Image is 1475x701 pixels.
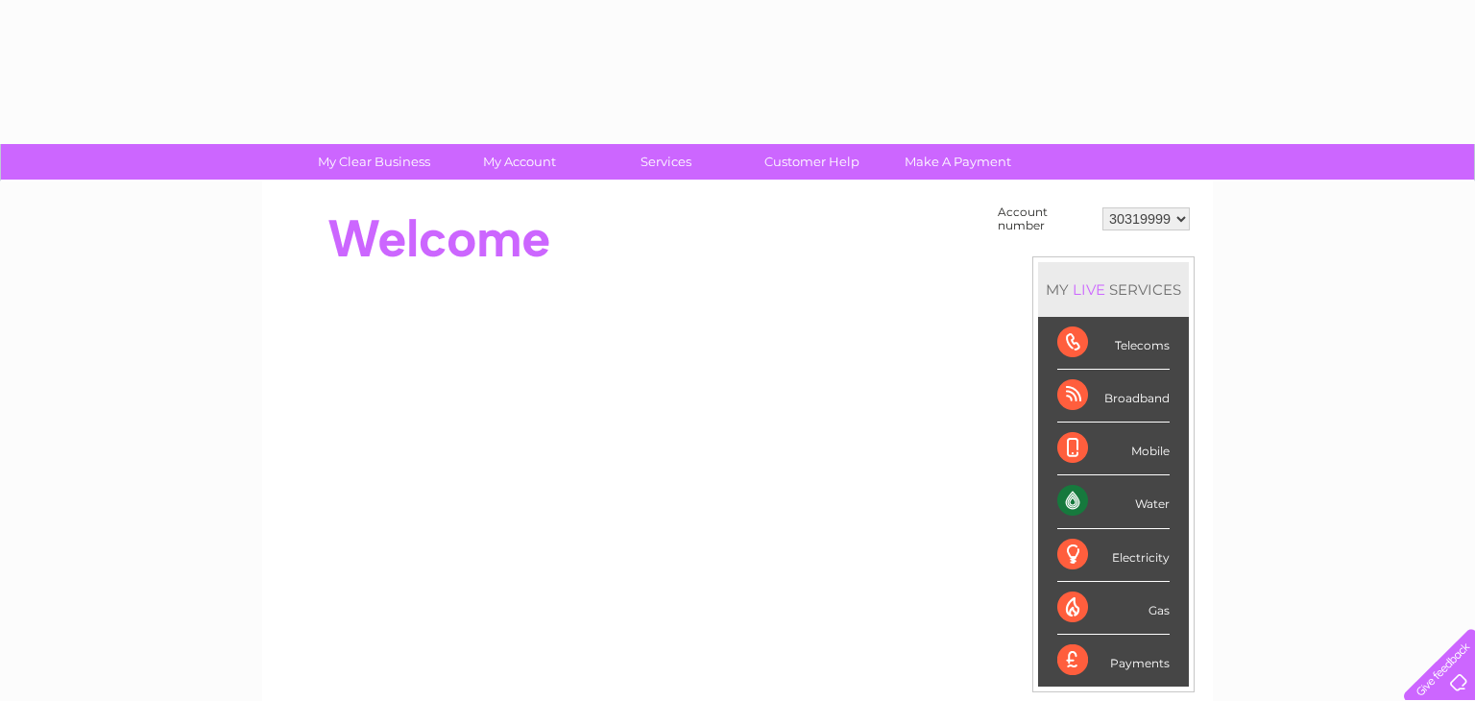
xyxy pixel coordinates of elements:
a: Customer Help [733,144,891,180]
div: Telecoms [1057,317,1170,370]
a: My Account [441,144,599,180]
div: Payments [1057,635,1170,687]
div: Water [1057,475,1170,528]
div: Gas [1057,582,1170,635]
a: Services [587,144,745,180]
div: Broadband [1057,370,1170,423]
div: Electricity [1057,529,1170,582]
a: My Clear Business [295,144,453,180]
div: Mobile [1057,423,1170,475]
div: MY SERVICES [1038,262,1189,317]
div: LIVE [1069,280,1109,299]
a: Make A Payment [879,144,1037,180]
td: Account number [993,201,1098,237]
